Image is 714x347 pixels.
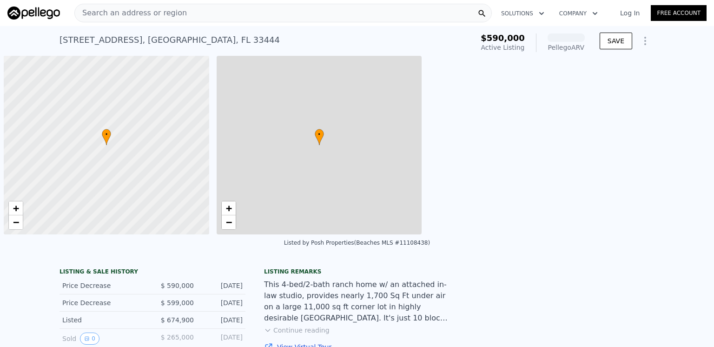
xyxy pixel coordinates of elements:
button: SAVE [600,33,632,49]
div: Listing remarks [264,268,450,275]
div: Listed by Posh Properties (Beaches MLS #11108438) [284,240,430,246]
a: Free Account [651,5,707,21]
a: Zoom in [9,201,23,215]
span: + [225,202,231,214]
div: [DATE] [201,298,243,307]
div: • [315,129,324,145]
div: Price Decrease [62,298,145,307]
div: This 4-bed/2-bath ranch home w/ an attached in-law studio, provides nearly 1,700 Sq Ft under air ... [264,279,450,324]
div: Sold [62,333,145,345]
a: Zoom out [222,215,236,229]
span: Search an address or region [75,7,187,19]
img: Pellego [7,7,60,20]
div: [DATE] [201,281,243,290]
span: $ 674,900 [161,316,194,324]
button: Company [552,5,605,22]
div: [DATE] [201,315,243,325]
button: Solutions [494,5,552,22]
span: $590,000 [481,33,525,43]
a: Zoom in [222,201,236,215]
div: Pellego ARV [548,43,585,52]
span: Active Listing [481,44,525,51]
div: LISTING & SALE HISTORY [59,268,245,277]
span: − [13,216,19,228]
button: Continue reading [264,326,330,335]
div: [STREET_ADDRESS] , [GEOGRAPHIC_DATA] , FL 33444 [59,33,280,47]
span: $ 590,000 [161,282,194,289]
span: − [225,216,231,228]
span: • [102,130,111,139]
span: • [315,130,324,139]
button: Show Options [636,32,654,50]
a: Log In [609,8,651,18]
span: $ 599,000 [161,299,194,307]
span: + [13,202,19,214]
button: View historical data [80,333,99,345]
a: Zoom out [9,215,23,229]
div: Price Decrease [62,281,145,290]
div: • [102,129,111,145]
span: $ 265,000 [161,334,194,341]
div: Listed [62,315,145,325]
div: [DATE] [201,333,243,345]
